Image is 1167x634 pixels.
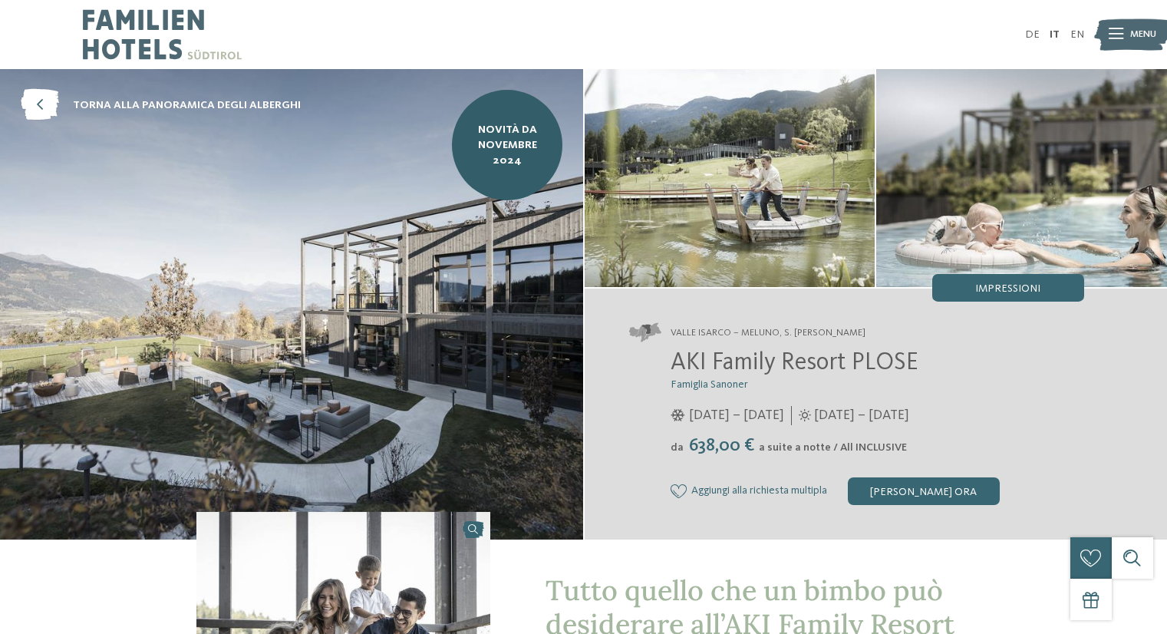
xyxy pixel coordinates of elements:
span: torna alla panoramica degli alberghi [73,97,301,113]
span: NOVITÀ da novembre 2024 [463,122,552,168]
i: Orari d'apertura inverno [671,409,685,421]
a: IT [1050,29,1060,40]
span: Aggiungi alla richiesta multipla [691,485,827,497]
img: AKI: tutto quello che un bimbo può desiderare [585,69,875,287]
span: Impressioni [975,283,1040,294]
span: a suite a notte / All INCLUSIVE [759,442,907,453]
span: AKI Family Resort PLOSE [671,351,918,375]
div: [PERSON_NAME] ora [848,477,1000,505]
img: AKI: tutto quello che un bimbo può desiderare [876,69,1167,287]
i: Orari d'apertura estate [799,409,811,421]
span: da [671,442,684,453]
span: [DATE] – [DATE] [689,406,784,425]
span: Valle Isarco – Meluno, S. [PERSON_NAME] [671,326,865,340]
span: Menu [1130,28,1156,41]
span: [DATE] – [DATE] [814,406,909,425]
a: torna alla panoramica degli alberghi [21,90,301,121]
span: Famiglia Sanoner [671,379,748,390]
span: 638,00 € [685,437,757,455]
a: EN [1070,29,1084,40]
a: DE [1025,29,1040,40]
